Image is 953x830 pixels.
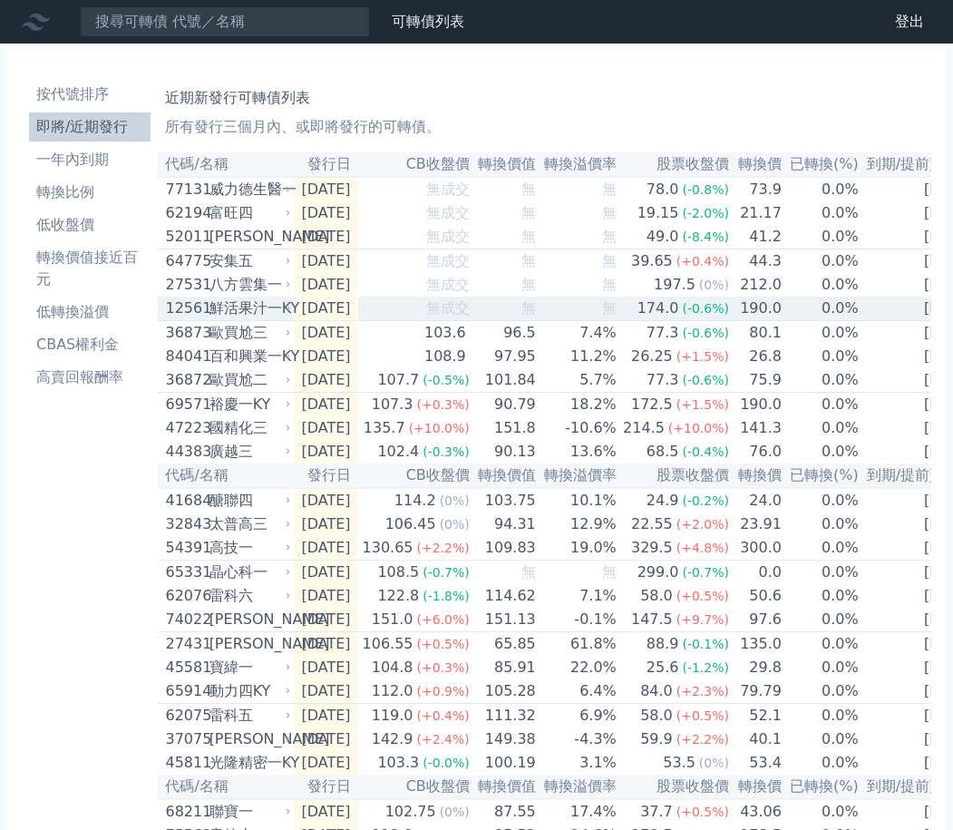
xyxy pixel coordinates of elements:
[209,441,287,463] div: 廣越三
[643,633,683,655] div: 88.9
[602,204,617,221] span: 無
[368,609,417,630] div: 151.0
[471,393,537,417] td: 90.79
[209,633,287,655] div: [PERSON_NAME]
[537,416,618,440] td: -10.6%
[374,441,423,463] div: 102.4
[165,322,204,344] div: 36873
[471,321,537,346] td: 96.5
[521,252,536,269] span: 無
[165,116,924,138] p: 所有發行三個月內、或即將發行的可轉債。
[165,87,924,109] h1: 近期新發行可轉債列表
[382,513,440,535] div: 106.45
[165,561,204,583] div: 65331
[537,464,618,488] th: 轉換溢價率
[209,680,287,702] div: 動力四KY
[423,565,470,580] span: (-0.7%)
[440,517,470,532] span: (0%)
[521,204,536,221] span: 無
[521,228,536,245] span: 無
[643,322,683,344] div: 77.3
[374,369,423,391] div: 107.7
[368,705,417,727] div: 119.0
[730,345,783,368] td: 26.8
[602,299,617,317] span: 無
[29,301,151,323] li: 低轉換溢價
[783,608,860,632] td: 0.0%
[165,274,204,296] div: 27531
[29,247,151,290] li: 轉換價值接近百元
[374,585,423,607] div: 122.8
[294,584,357,608] td: [DATE]
[294,561,357,585] td: [DATE]
[730,440,783,464] td: 76.0
[730,488,783,513] td: 24.0
[209,513,287,535] div: 太普高三
[537,321,618,346] td: 7.4%
[537,704,618,728] td: 6.9%
[165,513,204,535] div: 32843
[602,276,617,293] span: 無
[730,584,783,608] td: 50.6
[294,201,357,225] td: [DATE]
[421,346,470,367] div: 108.9
[165,369,204,391] div: 36872
[730,249,783,274] td: 44.3
[471,488,537,513] td: 103.75
[294,727,357,751] td: [DATE]
[471,536,537,561] td: 109.83
[374,561,423,583] div: 108.5
[165,490,204,512] div: 41684
[676,517,729,532] span: (+2.0%)
[537,608,618,632] td: -0.1%
[730,273,783,297] td: 212.0
[682,229,729,244] span: (-8.4%)
[165,250,204,272] div: 64775
[368,394,417,415] div: 107.3
[676,541,729,555] span: (+4.8%)
[537,513,618,536] td: 12.9%
[426,228,470,245] span: 無成交
[521,276,536,293] span: 無
[294,704,357,728] td: [DATE]
[537,440,618,464] td: 13.6%
[294,321,357,346] td: [DATE]
[294,393,357,417] td: [DATE]
[209,585,287,607] div: 雷科六
[294,368,357,393] td: [DATE]
[423,444,470,459] span: (-0.3%)
[294,608,357,632] td: [DATE]
[471,368,537,393] td: 101.84
[471,152,537,177] th: 轉換價值
[637,705,676,727] div: 58.0
[537,656,618,679] td: 22.0%
[294,488,357,513] td: [DATE]
[426,276,470,293] span: 無成交
[537,345,618,368] td: 11.2%
[29,366,151,388] li: 高賣回報酬率
[471,513,537,536] td: 94.31
[783,345,860,368] td: 0.0%
[730,297,783,321] td: 190.0
[471,608,537,632] td: 151.13
[209,394,287,415] div: 裕慶一KY
[682,301,729,316] span: (-0.6%)
[730,464,783,488] th: 轉換價
[783,561,860,585] td: 0.0%
[417,612,470,627] span: (+6.0%)
[537,368,618,393] td: 5.7%
[392,13,464,30] a: 可轉債列表
[29,145,151,174] a: 一年內到期
[29,363,151,392] a: 高賣回報酬率
[209,226,287,248] div: [PERSON_NAME]
[294,345,357,368] td: [DATE]
[417,708,470,723] span: (+0.4%)
[209,537,287,559] div: 高技一
[417,397,470,412] span: (+0.3%)
[209,561,287,583] div: 晶心科一
[602,228,617,245] span: 無
[634,298,683,319] div: 174.0
[165,298,204,319] div: 12561
[165,705,204,727] div: 62075
[643,179,683,200] div: 78.0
